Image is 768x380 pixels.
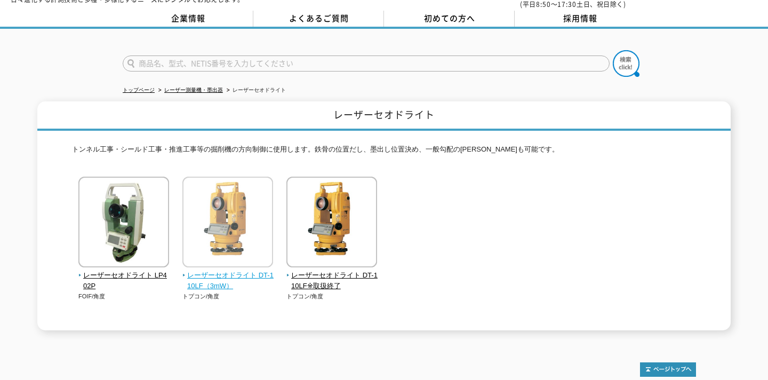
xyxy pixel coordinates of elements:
[640,362,696,377] img: トップページへ
[182,270,274,292] span: レーザーセオドライト DT-110LF（3mW）
[286,270,378,292] span: レーザーセオドライト DT-110LF※取扱終了
[286,292,378,301] p: トプコン/角度
[424,12,475,24] span: 初めての方へ
[384,11,515,27] a: 初めての方へ
[123,11,253,27] a: 企業情報
[123,87,155,93] a: トップページ
[515,11,645,27] a: 採用情報
[182,292,274,301] p: トプコン/角度
[78,292,170,301] p: FOIF/角度
[37,101,731,131] h1: レーザーセオドライト
[286,260,378,292] a: レーザーセオドライト DT-110LF※取扱終了
[78,260,170,292] a: レーザーセオドライト LP402P
[72,144,696,161] p: トンネル工事・シールド工事・推進工事等の掘削機の方向制御に使用します。鉄骨の位置だし、墨出し位置決め、一般勾配の[PERSON_NAME]も可能です。
[78,270,170,292] span: レーザーセオドライト LP402P
[613,50,639,77] img: btn_search.png
[225,85,286,96] li: レーザーセオドライト
[123,56,610,72] input: 商品名、型式、NETIS番号を入力してください
[182,260,274,292] a: レーザーセオドライト DT-110LF（3mW）
[78,177,169,270] img: レーザーセオドライト LP402P
[164,87,223,93] a: レーザー測量機・墨出器
[286,177,377,270] img: レーザーセオドライト DT-110LF※取扱終了
[182,177,273,270] img: レーザーセオドライト DT-110LF（3mW）
[253,11,384,27] a: よくあるご質問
